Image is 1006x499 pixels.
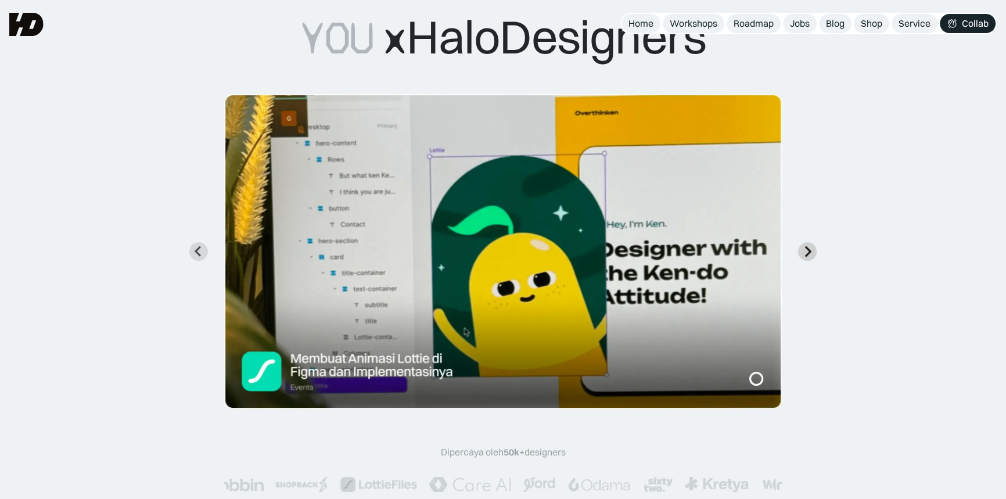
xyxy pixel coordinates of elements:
[783,14,817,33] a: Jobs
[826,17,845,30] div: Blog
[861,17,882,30] div: Shop
[621,14,660,33] a: Home
[790,17,810,30] div: Jobs
[189,242,208,261] button: Previous slide
[300,10,373,66] span: YOU
[663,14,724,33] a: Workshops
[441,446,566,458] div: Dipercaya oleh designers
[962,17,989,30] div: Collab
[727,14,781,33] a: Roadmap
[899,17,930,30] div: Service
[940,14,996,33] a: Collab
[628,17,653,30] div: Home
[798,242,817,261] button: Next slide
[670,17,717,30] div: Workshops
[504,446,524,458] span: 50k+
[892,14,937,33] a: Service
[382,10,407,66] span: x
[224,94,782,409] div: 2 of 7
[734,17,774,30] div: Roadmap
[819,14,851,33] a: Blog
[854,14,889,33] a: Shop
